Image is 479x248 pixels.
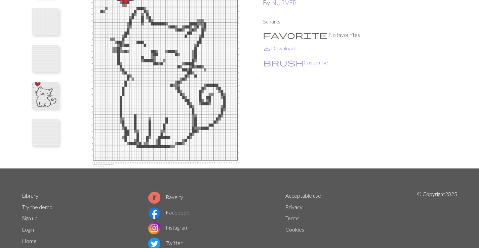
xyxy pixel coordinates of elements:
[148,222,160,234] img: Instagram logo
[22,215,38,221] a: Sign up
[22,204,52,210] a: Try the demo
[148,192,160,204] img: Ravelry logo
[22,238,37,244] a: Home
[263,58,304,67] span: brush
[263,17,457,26] p: 5 charts
[263,31,327,39] i: Favourite
[148,240,183,246] a: Twitter
[285,204,303,210] a: Privacy
[32,45,58,72] img: my
[285,215,300,221] a: Terms
[263,31,457,39] p: No favourites
[285,226,304,233] a: Cookies
[148,207,160,219] img: Facebook logo
[263,44,271,52] i: Download
[263,45,295,51] a: DownloadDownload
[32,119,58,146] img: beşiktaş
[148,209,189,215] a: Facebook
[263,30,327,40] span: favorite
[263,58,304,66] i: Customise
[285,192,321,199] a: Acceptable use
[263,44,271,53] span: save_alt
[148,224,189,231] a: Instagram
[22,192,38,199] a: Library
[32,82,58,109] img: Copy of c32e387f-ec2c-458a-ade3-94f55e4b889b.jfif
[22,226,34,233] a: Login
[263,58,328,67] button: CustomiseCustomise
[32,8,58,35] img: PİXCAT
[148,194,183,200] a: Ravelry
